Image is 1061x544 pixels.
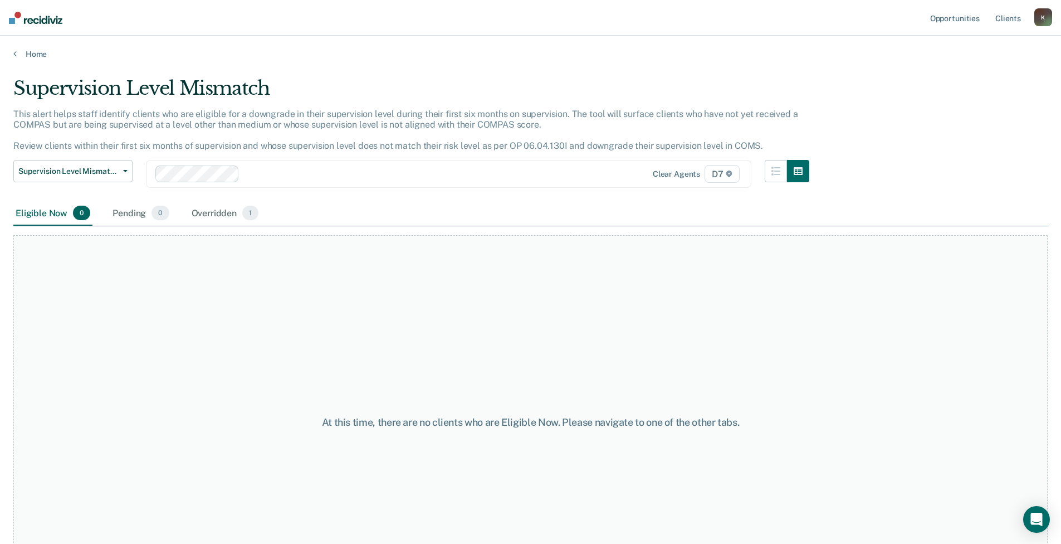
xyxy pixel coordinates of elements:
span: 1 [242,206,258,220]
p: This alert helps staff identify clients who are eligible for a downgrade in their supervision lev... [13,109,798,152]
span: D7 [705,165,740,183]
span: Supervision Level Mismatch [18,167,119,176]
div: Pending0 [110,201,171,226]
div: Supervision Level Mismatch [13,77,809,109]
a: Home [13,49,1048,59]
span: 0 [73,206,90,220]
div: Eligible Now0 [13,201,92,226]
div: Clear agents [653,169,700,179]
span: 0 [151,206,169,220]
button: K [1034,8,1052,26]
img: Recidiviz [9,12,62,24]
div: At this time, there are no clients who are Eligible Now. Please navigate to one of the other tabs. [272,416,789,429]
div: Open Intercom Messenger [1023,506,1050,533]
button: Supervision Level Mismatch [13,160,133,182]
div: Overridden1 [189,201,261,226]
